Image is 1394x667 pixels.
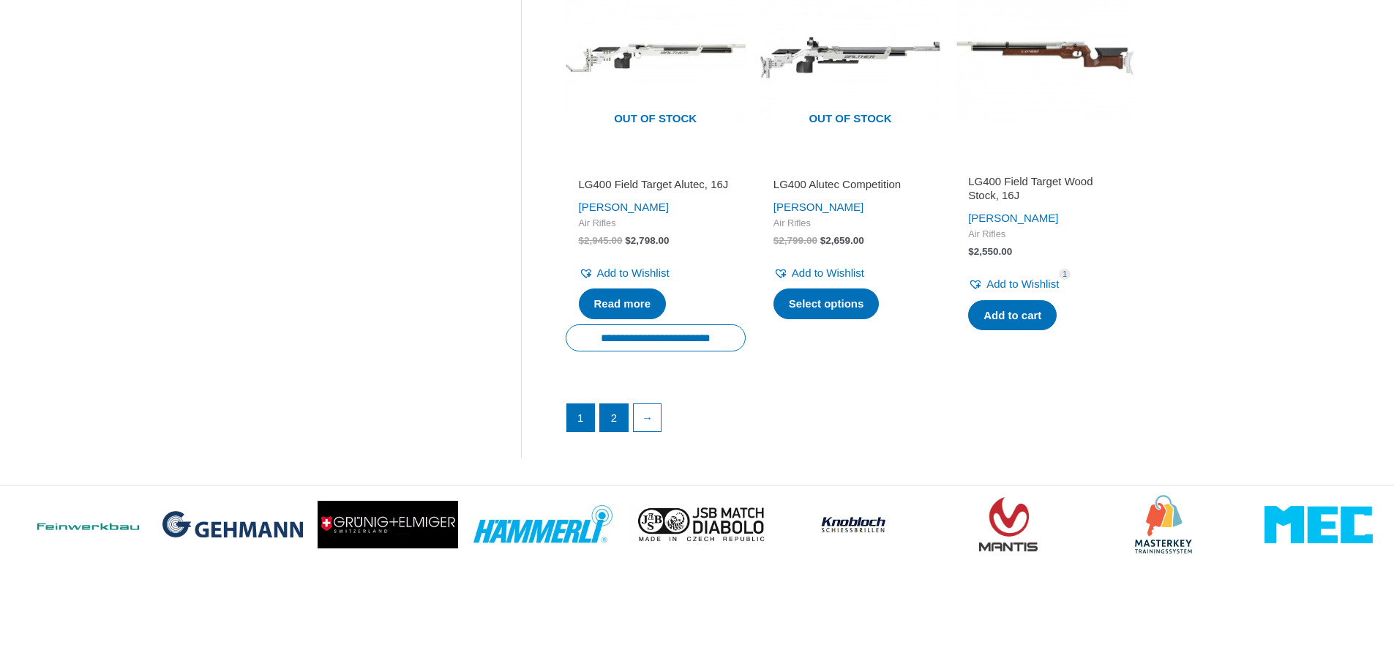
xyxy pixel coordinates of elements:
span: Air Rifles [968,228,1122,241]
iframe: Customer reviews powered by Trustpilot [968,157,1122,174]
bdi: 2,659.00 [820,235,864,246]
nav: Product Pagination [566,403,1136,440]
bdi: 2,799.00 [773,235,817,246]
a: [PERSON_NAME] [968,212,1058,224]
span: Add to Wishlist [792,267,864,279]
h2: LG400 Alutec Competition [773,177,927,192]
span: Add to Wishlist [597,267,670,279]
span: $ [820,235,826,246]
span: Air Rifles [773,217,927,230]
span: $ [579,235,585,246]
bdi: 2,945.00 [579,235,623,246]
bdi: 2,550.00 [968,246,1012,257]
span: Out of stock [577,103,735,137]
a: [PERSON_NAME] [773,201,863,213]
h2: LG400 Field Target Wood Stock, 16J [968,174,1122,203]
span: Page 1 [567,404,595,432]
a: [PERSON_NAME] [579,201,669,213]
a: Add to Wishlist [579,263,670,283]
a: Add to Wishlist [968,274,1059,294]
iframe: Customer reviews powered by Trustpilot [773,157,927,174]
span: $ [625,235,631,246]
span: Air Rifles [579,217,732,230]
span: $ [773,235,779,246]
iframe: Customer reviews powered by Trustpilot [579,157,732,174]
a: Add to Wishlist [773,263,864,283]
a: LG400 Field Target Alutec, 16J [579,177,732,197]
a: Add to cart: “LG400 Field Target Wood Stock, 16J” [968,300,1057,331]
a: LG400 Field Target Wood Stock, 16J [968,174,1122,209]
a: LG400 Alutec Competition [773,177,927,197]
a: Select options for “LG400 Alutec Competition” [773,288,880,319]
h2: LG400 Field Target Alutec, 16J [579,177,732,192]
bdi: 2,798.00 [625,235,669,246]
a: → [634,404,662,432]
a: Read more about “LG400 Field Target Alutec, 16J” [579,288,667,319]
span: 1 [1059,269,1071,280]
span: $ [968,246,974,257]
a: Page 2 [600,404,628,432]
span: Out of stock [771,103,929,137]
span: Add to Wishlist [986,277,1059,290]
